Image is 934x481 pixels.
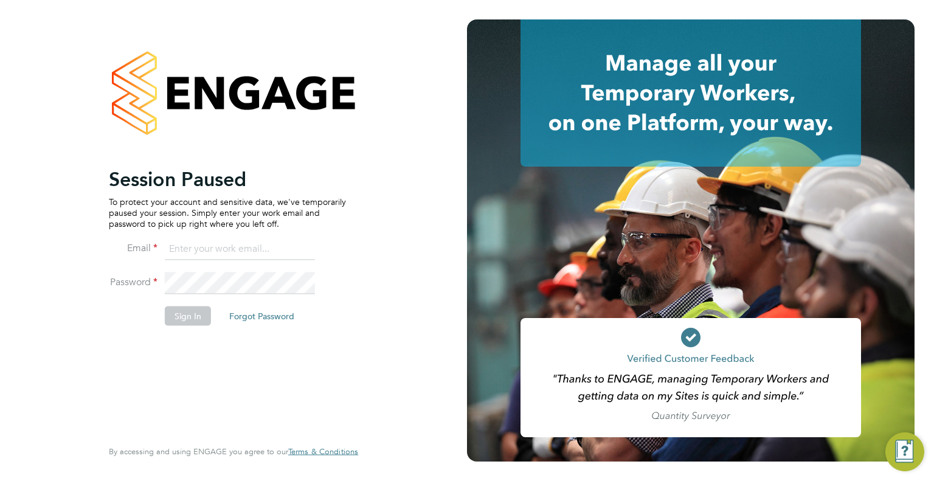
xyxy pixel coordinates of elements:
span: Terms & Conditions [288,446,358,457]
span: By accessing and using ENGAGE you agree to our [109,446,358,457]
input: Enter your work email... [165,238,315,260]
button: Engage Resource Center [885,432,924,471]
button: Sign In [165,306,211,325]
button: Forgot Password [220,306,304,325]
label: Email [109,241,157,254]
a: Terms & Conditions [288,447,358,457]
label: Password [109,275,157,288]
p: To protect your account and sensitive data, we've temporarily paused your session. Simply enter y... [109,196,346,229]
h2: Session Paused [109,167,346,191]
